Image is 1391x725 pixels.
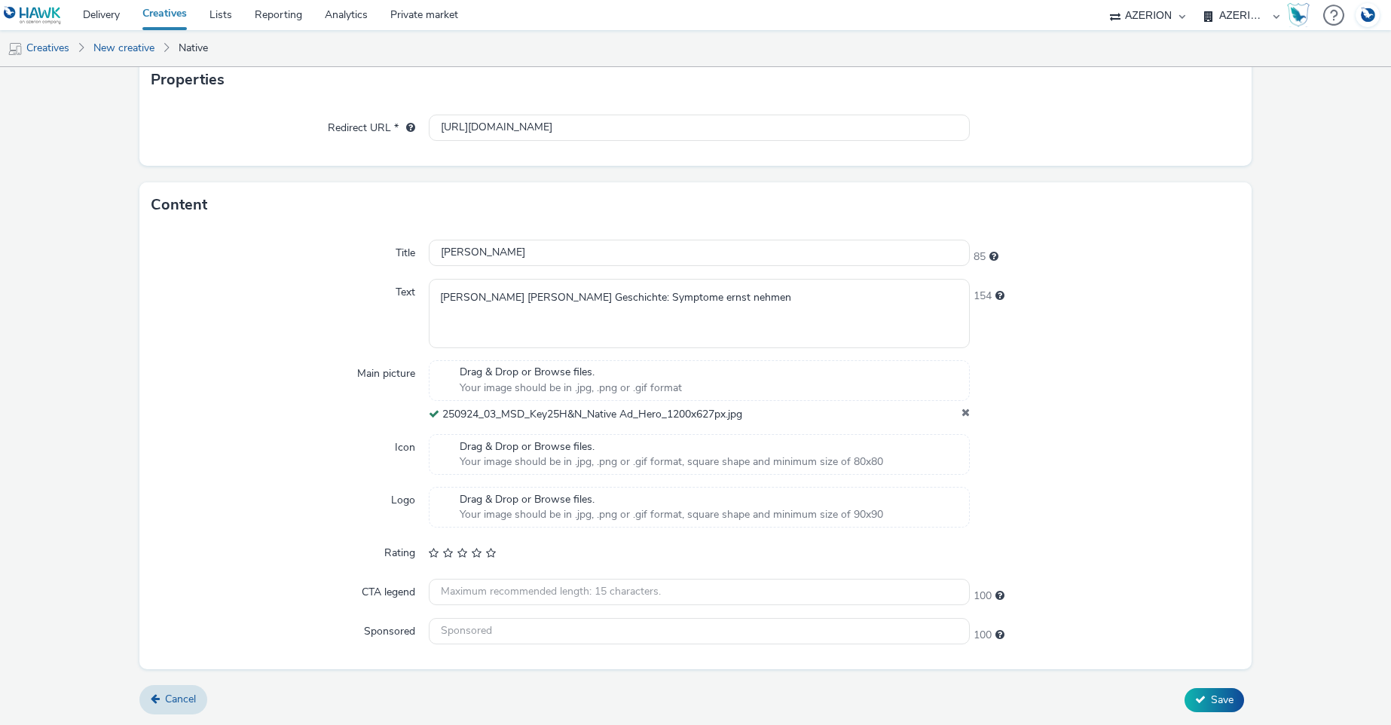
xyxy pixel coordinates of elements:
label: Redirect URL * [322,115,421,136]
span: Your image should be in .jpg, .png or .gif format, square shape and minimum size of 80x80 [460,454,883,470]
span: 85 [974,249,986,265]
label: Text [390,279,421,300]
input: Maximum recommended length: 25 characters. [429,240,969,266]
div: Maximum recommended length: 100 characters. [995,628,1004,643]
div: Maximum recommended length: 25 characters. [989,249,998,265]
label: Title [390,240,421,261]
img: mobile [8,41,23,57]
label: Main picture [351,360,421,381]
button: Save [1185,688,1244,712]
label: Sponsored [358,618,421,639]
div: URL will be used as a validation URL with some SSPs and it will be the redirection URL of your cr... [399,121,415,136]
span: 100 [974,628,992,643]
div: Maximum recommended length: 100 characters. [995,289,1004,304]
span: Cancel [165,692,196,706]
textarea: [PERSON_NAME] [PERSON_NAME] Geschichte: Symptome ernst nehmen [429,279,969,347]
img: Account DE [1356,3,1379,28]
img: Hawk Academy [1287,3,1310,27]
label: CTA legend [356,579,421,600]
a: New creative [86,30,162,66]
label: Rating [378,540,421,561]
span: 100 [974,589,992,604]
a: Native [171,30,216,66]
span: 250924_03_MSD_Key25H&N_Native Ad_Hero_1200x627px.jpg [442,407,742,421]
span: Save [1211,693,1234,707]
input: Maximum recommended length: 15 characters. [429,579,969,605]
label: Icon [389,434,421,455]
h3: Content [151,194,207,216]
span: Drag & Drop or Browse files. [460,439,883,454]
span: Drag & Drop or Browse files. [460,365,682,380]
input: url... [429,115,969,141]
img: undefined Logo [4,6,62,25]
a: Cancel [139,685,207,714]
span: Your image should be in .jpg, .png or .gif format, square shape and minimum size of 90x90 [460,507,883,522]
span: Your image should be in .jpg, .png or .gif format [460,381,682,396]
span: 154 [974,289,992,304]
label: Logo [385,487,421,508]
input: Sponsored [429,618,969,644]
div: Maximum recommended length: 15 characters. [995,589,1004,604]
a: Hawk Academy [1287,3,1316,27]
h3: Properties [151,69,225,91]
span: Drag & Drop or Browse files. [460,492,883,507]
